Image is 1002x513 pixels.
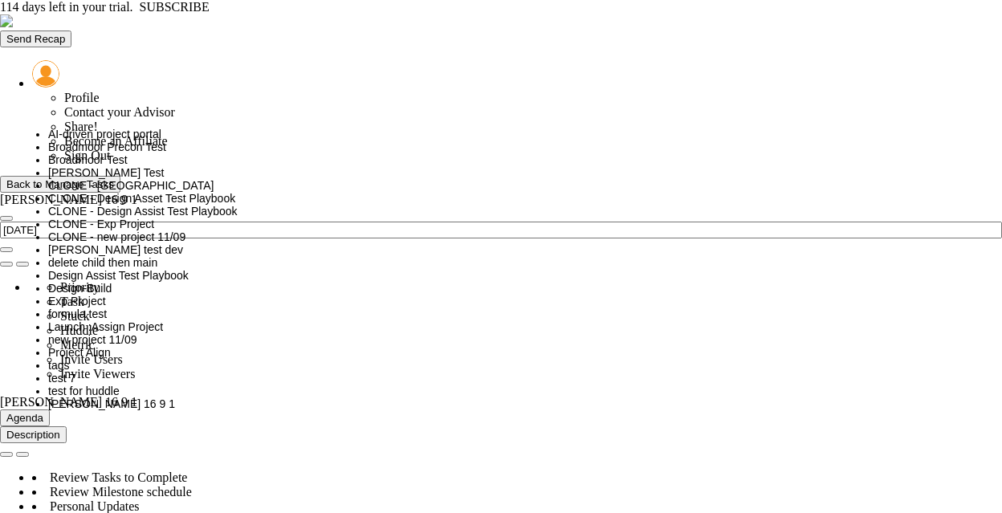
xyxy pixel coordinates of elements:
span: CLONE - Design Asset Test Playbook [48,192,235,205]
span: CLONE - [GEOGRAPHIC_DATA] [48,179,214,192]
div: Review Tasks to Complete [32,470,1002,485]
span: test for huddle [48,385,120,397]
span: CLONE - Design Assist Test Playbook [48,205,238,218]
span: test 7 [48,372,75,385]
span: Broadmoor Precon Test [48,140,166,153]
span: Profile [64,91,100,104]
span: CLONE - new project 11/09 [48,230,185,243]
span: Design-Build [48,282,112,295]
span: Contact your Advisor [64,105,175,119]
img: 157261.Person.photo [32,60,59,88]
span: Design Assist Test Playbook [48,269,189,282]
span: tags [48,359,69,372]
span: [PERSON_NAME] test dev [48,243,183,256]
span: formula test [48,307,107,320]
span: [PERSON_NAME] 16 9 1 [48,397,175,410]
span: Description [6,429,60,441]
span: Project Align [48,346,111,359]
span: new project 11/09 [48,333,137,346]
div: Review Milestone schedule [32,485,1002,499]
span: Agenda [6,412,43,424]
span: AI-driven project portal [48,128,161,140]
span: Broadmoor Test [48,153,128,166]
div: Back to Manage Tasks [6,178,114,190]
span: delete child then main [48,256,157,269]
span: [PERSON_NAME] Test [48,166,164,179]
span: CLONE - Exp Project [48,218,154,230]
span: Launch :Assign Project [48,320,163,333]
span: Exp Project [48,295,106,307]
span: Send Recap [6,33,65,45]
